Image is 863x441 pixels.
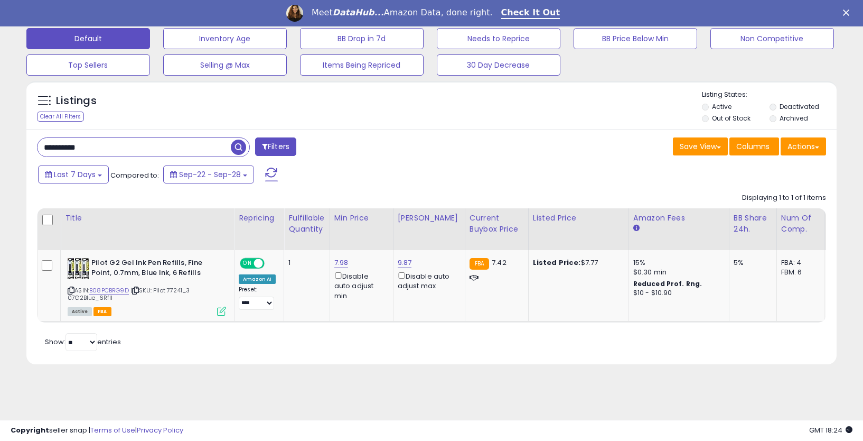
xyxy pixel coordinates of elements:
[239,274,276,284] div: Amazon AI
[110,170,159,180] span: Compared to:
[780,102,819,111] label: Deactivated
[633,213,725,224] div: Amazon Fees
[633,279,702,288] b: Reduced Prof. Rng.
[239,213,279,224] div: Repricing
[300,28,424,49] button: BB Drop in 7d
[736,141,770,152] span: Columns
[255,137,296,156] button: Filters
[574,28,697,49] button: BB Price Below Min
[809,425,852,435] span: 2025-10-6 18:24 GMT
[533,258,581,268] b: Listed Price:
[334,258,349,268] a: 7.98
[633,258,721,268] div: 15%
[729,137,779,155] button: Columns
[712,102,731,111] label: Active
[239,286,276,310] div: Preset:
[163,54,287,76] button: Selling @ Max
[398,213,461,224] div: [PERSON_NAME]
[633,224,640,233] small: Amazon Fees.
[26,28,150,49] button: Default
[137,425,183,435] a: Privacy Policy
[286,5,303,22] img: Profile image for Georgie
[780,114,808,123] label: Archived
[179,169,241,180] span: Sep-22 - Sep-28
[470,213,524,235] div: Current Buybox Price
[90,425,135,435] a: Terms of Use
[65,213,230,224] div: Title
[68,258,89,279] img: 51rEiGDD3mL._SL40_.jpg
[11,425,49,435] strong: Copyright
[742,193,826,203] div: Displaying 1 to 1 of 1 items
[673,137,728,155] button: Save View
[334,270,385,301] div: Disable auto adjust min
[333,7,384,17] i: DataHub...
[781,268,816,277] div: FBM: 6
[26,54,150,76] button: Top Sellers
[54,169,96,180] span: Last 7 Days
[288,213,325,235] div: Fulfillable Quantity
[45,337,121,347] span: Show: entries
[398,258,412,268] a: 9.87
[398,270,457,291] div: Disable auto adjust max
[91,258,220,280] b: Pilot G2 Gel Ink Pen Refills, Fine Point, 0.7mm, Blue Ink, 6 Refills
[702,90,837,100] p: Listing States:
[163,28,287,49] button: Inventory Age
[633,268,721,277] div: $0.30 min
[843,10,853,16] div: Close
[37,112,84,122] div: Clear All Filters
[300,54,424,76] button: Items Being Repriced
[437,28,560,49] button: Needs to Reprice
[93,307,111,316] span: FBA
[11,426,183,436] div: seller snap | |
[734,258,768,268] div: 5%
[781,213,820,235] div: Num of Comp.
[533,258,621,268] div: $7.77
[89,286,129,295] a: B08PCBRG9D
[68,286,190,302] span: | SKU: Pilot 77241_3 07G2Blue_6Rfll
[734,213,772,235] div: BB Share 24h.
[38,166,109,183] button: Last 7 Days
[710,28,834,49] button: Non Competitive
[712,114,751,123] label: Out of Stock
[56,94,97,108] h5: Listings
[533,213,624,224] div: Listed Price
[288,258,321,268] div: 1
[781,137,826,155] button: Actions
[163,166,254,183] button: Sep-22 - Sep-28
[68,258,226,315] div: ASIN:
[263,259,280,268] span: OFF
[241,259,254,268] span: ON
[68,307,92,316] span: All listings currently available for purchase on Amazon
[501,7,560,19] a: Check It Out
[633,289,721,298] div: $10 - $10.90
[470,258,489,270] small: FBA
[334,213,389,224] div: Min Price
[437,54,560,76] button: 30 Day Decrease
[492,258,506,268] span: 7.42
[781,258,816,268] div: FBA: 4
[312,7,493,18] div: Meet Amazon Data, done right.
